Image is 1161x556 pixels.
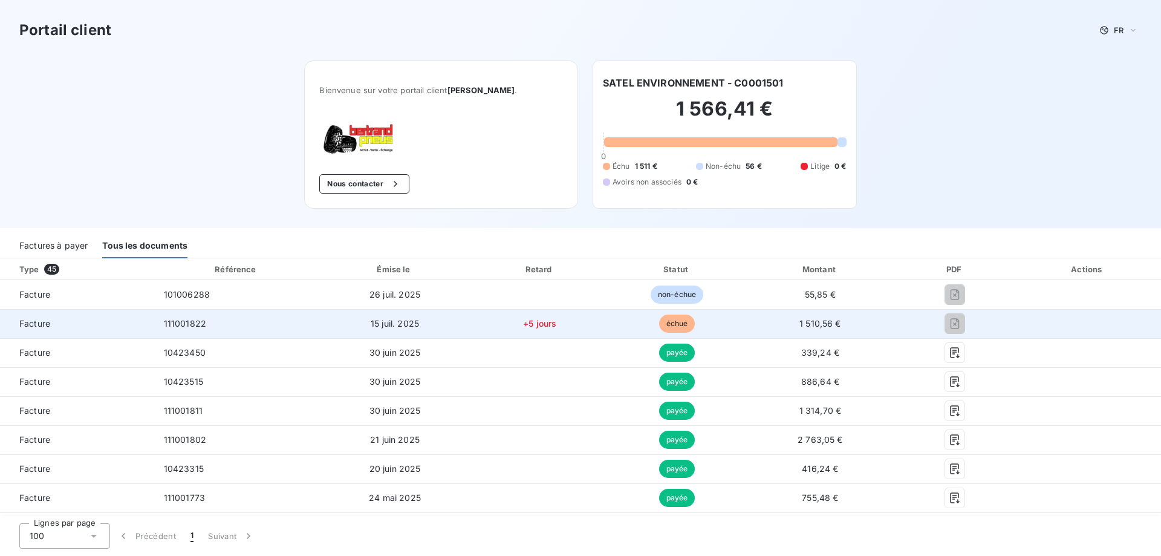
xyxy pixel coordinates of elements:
div: Émise le [322,263,468,275]
span: Facture [10,289,145,301]
span: non-échue [651,286,703,304]
span: payée [659,460,695,478]
div: Référence [215,264,256,274]
span: Facture [10,347,145,359]
span: 886,64 € [801,376,839,387]
span: 0 [601,151,606,161]
span: 56 € [746,161,762,172]
span: Litige [810,161,830,172]
span: payée [659,489,695,507]
span: 111001802 [164,434,206,445]
span: 1 511 € [635,161,657,172]
div: Statut [611,263,742,275]
button: Suivant [201,523,262,549]
h6: SATEL ENVIRONNEMENT - C0001501 [603,76,784,90]
span: Facture [10,463,145,475]
span: 111001773 [164,492,205,503]
span: 339,24 € [801,347,839,358]
span: Avoirs non associés [613,177,681,188]
span: 15 juil. 2025 [371,318,419,329]
span: 0 € [834,161,846,172]
span: 21 juin 2025 [370,434,420,445]
span: 0 € [686,177,698,188]
span: Facture [10,376,145,388]
span: 30 juin 2025 [369,347,421,358]
span: 45 [44,264,59,275]
img: Company logo [319,124,397,155]
span: payée [659,373,695,391]
span: 30 juin 2025 [369,405,421,416]
span: Facture [10,405,145,417]
span: 10423315 [164,463,204,474]
span: payée [659,344,695,362]
div: PDF [898,263,1012,275]
span: 111001811 [164,405,203,416]
span: 416,24 € [802,463,838,474]
span: +5 jours [523,318,556,329]
span: 20 juin 2025 [369,463,421,474]
span: Non-échu [706,161,741,172]
span: 24 mai 2025 [369,492,421,503]
span: 55,85 € [805,289,836,299]
span: FR [1114,25,1124,35]
span: 1 510,56 € [799,318,841,329]
span: 100 [30,530,44,542]
span: Facture [10,434,145,446]
span: Facture [10,492,145,504]
h2: 1 566,41 € [603,97,847,133]
span: 26 juil. 2025 [369,289,420,299]
span: payée [659,402,695,420]
span: échue [659,315,695,333]
button: 1 [183,523,201,549]
div: Actions [1017,263,1159,275]
span: 1 314,70 € [799,405,842,416]
span: 101006288 [164,289,210,299]
button: Précédent [110,523,183,549]
div: Montant [747,263,894,275]
span: 30 juin 2025 [369,376,421,387]
span: 755,48 € [802,492,838,503]
span: Échu [613,161,630,172]
div: Factures à payer [19,233,88,258]
span: [PERSON_NAME] [447,85,515,95]
h3: Portail client [19,19,111,41]
span: payée [659,431,695,449]
span: 1 [190,530,193,542]
div: Type [12,263,152,275]
span: 10423450 [164,347,206,358]
div: Tous les documents [102,233,187,258]
span: 111001822 [164,318,206,329]
span: 2 763,05 € [798,434,843,445]
span: Bienvenue sur votre portail client . [319,85,563,95]
button: Nous contacter [319,174,409,194]
span: Facture [10,318,145,330]
div: Retard [473,263,607,275]
span: 10423515 [164,376,203,387]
